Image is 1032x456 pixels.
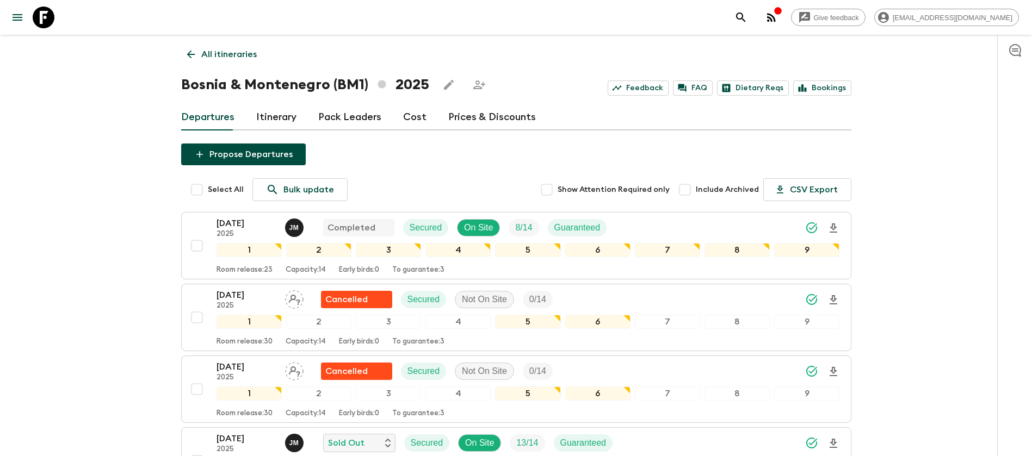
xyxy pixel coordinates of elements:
[285,365,304,374] span: Assign pack leader
[339,266,379,274] p: Early birds: 0
[763,178,851,201] button: CSV Export
[510,434,545,452] div: Trip Fill
[403,104,427,130] a: Cost
[774,243,839,257] div: 9
[495,315,560,329] div: 5
[608,80,669,96] a: Feedback
[696,184,759,195] span: Include Archived
[286,338,326,346] p: Capacity: 14
[217,360,276,373] p: [DATE]
[565,386,631,401] div: 6
[635,243,700,257] div: 7
[448,104,536,130] a: Prices & Discounts
[256,104,296,130] a: Itinerary
[217,409,273,418] p: Room release: 30
[791,9,866,26] a: Give feedback
[425,243,491,257] div: 4
[805,221,818,234] svg: Synced Successfully
[805,293,818,306] svg: Synced Successfully
[874,9,1019,26] div: [EMAIL_ADDRESS][DOMAIN_NAME]
[410,221,442,234] p: Secured
[392,338,444,346] p: To guarantee: 3
[325,293,368,306] p: Cancelled
[321,291,392,308] div: Flash Pack cancellation
[285,293,304,302] span: Assign pack leader
[565,243,631,257] div: 6
[495,386,560,401] div: 5
[181,43,263,65] a: All itineraries
[425,315,491,329] div: 4
[321,363,392,380] div: Flash Pack cancellation
[217,302,276,310] p: 2025
[805,436,818,449] svg: Synced Successfully
[403,219,449,236] div: Secured
[827,437,840,450] svg: Download Onboarding
[328,436,364,449] p: Sold Out
[401,363,447,380] div: Secured
[468,74,490,96] span: Share this itinerary
[201,48,257,61] p: All itineraries
[827,293,840,307] svg: Download Onboarding
[325,365,368,378] p: Cancelled
[217,445,276,454] p: 2025
[558,184,670,195] span: Show Attention Required only
[356,243,421,257] div: 3
[217,217,276,230] p: [DATE]
[286,266,326,274] p: Capacity: 14
[181,74,429,96] h1: Bosnia & Montenegro (BM1) 2025
[217,338,273,346] p: Room release: 30
[404,434,450,452] div: Secured
[339,409,379,418] p: Early birds: 0
[635,315,700,329] div: 7
[208,184,244,195] span: Select All
[7,7,28,28] button: menu
[495,243,560,257] div: 5
[462,365,507,378] p: Not On Site
[181,355,851,423] button: [DATE]2025Assign pack leaderFlash Pack cancellationSecuredNot On SiteTrip Fill123456789Room relea...
[217,289,276,302] p: [DATE]
[407,365,440,378] p: Secured
[458,434,501,452] div: On Site
[464,221,493,234] p: On Site
[392,266,444,274] p: To guarantee: 3
[217,266,273,274] p: Room release: 23
[705,386,770,401] div: 8
[805,365,818,378] svg: Synced Successfully
[217,315,282,329] div: 1
[529,293,546,306] p: 0 / 14
[523,291,553,308] div: Trip Fill
[217,386,282,401] div: 1
[793,80,851,96] a: Bookings
[252,178,348,201] a: Bulk update
[774,386,839,401] div: 9
[286,243,351,257] div: 2
[565,315,631,329] div: 6
[181,284,851,351] button: [DATE]2025Assign pack leaderFlash Pack cancellationSecuredNot On SiteTrip Fill123456789Room relea...
[181,212,851,279] button: [DATE]2025Janko MilovanovićCompletedSecuredOn SiteTrip FillGuaranteed123456789Room release:23Capa...
[217,373,276,382] p: 2025
[457,219,500,236] div: On Site
[774,315,839,329] div: 9
[286,409,326,418] p: Capacity: 14
[523,363,553,380] div: Trip Fill
[217,432,276,445] p: [DATE]
[887,14,1018,22] span: [EMAIL_ADDRESS][DOMAIN_NAME]
[283,183,334,196] p: Bulk update
[705,243,770,257] div: 8
[285,434,306,452] button: JM
[455,291,514,308] div: Not On Site
[327,221,375,234] p: Completed
[181,104,234,130] a: Departures
[285,437,306,446] span: Janko Milovanović
[462,293,507,306] p: Not On Site
[401,291,447,308] div: Secured
[411,436,443,449] p: Secured
[217,230,276,239] p: 2025
[392,409,444,418] p: To guarantee: 3
[339,338,379,346] p: Early birds: 0
[717,80,789,96] a: Dietary Reqs
[808,14,865,22] span: Give feedback
[465,436,494,449] p: On Site
[455,363,514,380] div: Not On Site
[356,315,421,329] div: 3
